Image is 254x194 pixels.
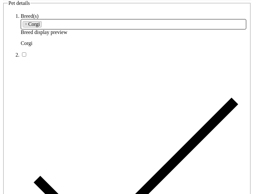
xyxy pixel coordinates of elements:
[8,0,30,6] span: Pet details
[21,13,246,46] li: Breed display preview
[23,21,42,27] li: Corgi
[21,13,39,19] label: Breed(s)
[25,21,28,27] span: ×
[21,40,246,46] p: Corgi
